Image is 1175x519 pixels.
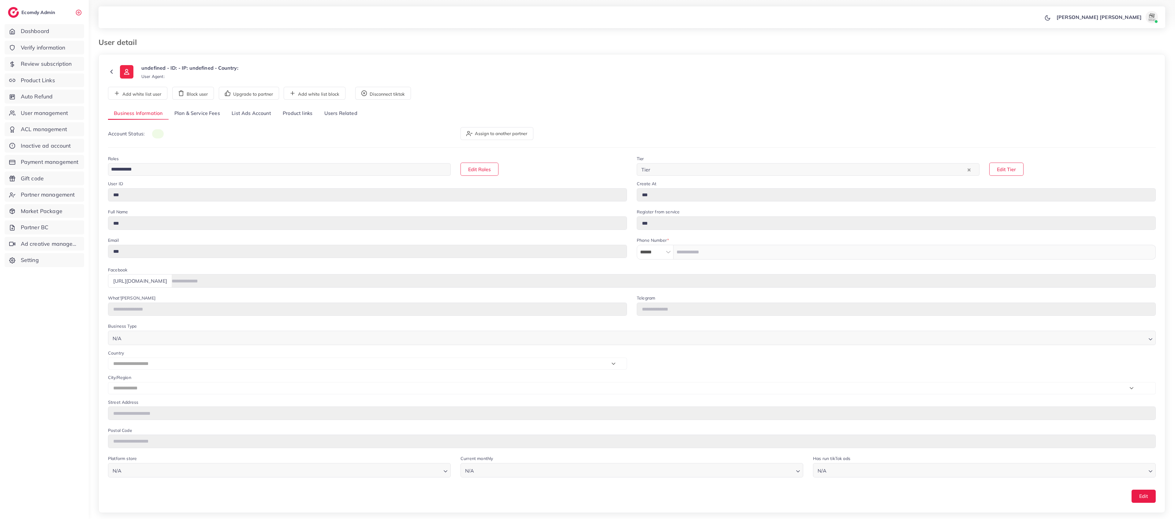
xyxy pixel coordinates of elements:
a: Verify information [5,41,84,55]
h3: User detail [99,38,142,47]
a: Setting [5,253,84,267]
button: Edit [1132,490,1156,503]
span: Partner BC [21,223,49,231]
button: Clear Selected [968,166,971,173]
input: Search for option [476,465,793,475]
a: Plan & Service Fees [169,107,226,120]
span: N/A [464,466,475,475]
label: Current monthly [461,455,493,462]
div: Search for option [461,463,803,477]
p: undefined - ID: - IP: undefined - Country: [141,64,238,72]
a: Gift code [5,171,84,186]
span: Payment management [21,158,79,166]
p: [PERSON_NAME] [PERSON_NAME] [1057,13,1142,21]
label: User ID [108,181,123,187]
button: Edit Roles [461,163,498,176]
img: ic-user-info.36bf1079.svg [120,65,133,79]
span: Dashboard [21,27,49,35]
span: N/A [816,466,828,475]
span: Ad creative management [21,240,80,248]
span: ACL management [21,125,67,133]
span: Auto Refund [21,93,53,101]
a: Ad creative management [5,237,84,251]
span: Verify information [21,44,65,52]
img: logo [8,7,19,18]
label: Tier [637,156,644,162]
span: User management [21,109,68,117]
a: Users Related [318,107,363,120]
a: Market Package [5,204,84,218]
label: Register from service [637,209,680,215]
label: Facebook [108,267,127,273]
div: Search for option [813,463,1156,477]
label: Create At [637,181,656,187]
span: N/A [111,466,123,475]
div: Search for option [108,163,451,176]
label: Business Type [108,323,137,329]
a: Product links [277,107,318,120]
a: Review subscription [5,57,84,71]
span: Review subscription [21,60,72,68]
span: Inactive ad account [21,142,71,150]
label: City/Region [108,374,131,381]
a: logoEcomdy Admin [8,7,57,18]
a: Partner management [5,188,84,202]
input: Search for option [123,465,441,475]
span: Market Package [21,207,62,215]
label: Roles [108,156,119,162]
a: User management [5,106,84,120]
span: Gift code [21,175,44,182]
label: What'[PERSON_NAME] [108,295,155,301]
label: Telegram [637,295,655,301]
label: Full Name [108,209,128,215]
label: Street Address [108,399,138,405]
span: Tier [640,165,652,174]
span: Setting [21,256,39,264]
a: Partner BC [5,220,84,234]
div: Search for option [637,163,979,176]
button: Edit Tier [989,163,1024,176]
a: [PERSON_NAME] [PERSON_NAME]avatar [1053,11,1160,23]
input: Search for option [109,165,443,174]
span: Product Links [21,76,55,84]
div: [URL][DOMAIN_NAME] [108,274,172,287]
label: Country [108,350,124,356]
label: Postal Code [108,427,132,433]
span: Partner management [21,191,75,199]
label: Has run tikTok ads [813,455,850,462]
a: Product Links [5,73,84,87]
input: Search for option [123,333,1146,343]
small: User Agent: [141,73,165,79]
a: Business Information [108,107,169,120]
label: Phone Number [637,237,669,243]
button: Block user [172,87,214,100]
input: Search for option [652,165,966,174]
p: Account Status: [108,130,164,138]
a: Dashboard [5,24,84,38]
a: Payment management [5,155,84,169]
button: Add white list block [284,87,345,100]
button: Disconnect tiktok [355,87,411,100]
a: List Ads Account [226,107,277,120]
button: Assign to another partner [461,127,533,140]
span: N/A [111,334,123,343]
a: Inactive ad account [5,139,84,153]
img: avatar [1146,11,1158,23]
button: Add white list user [108,87,167,100]
input: Search for option [828,465,1146,475]
h2: Ecomdy Admin [21,9,57,15]
label: Email [108,237,119,243]
a: ACL management [5,122,84,136]
div: Search for option [108,331,1156,345]
a: Auto Refund [5,90,84,104]
button: Upgrade to partner [219,87,279,100]
div: Search for option [108,463,451,477]
label: Platform store [108,455,137,462]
